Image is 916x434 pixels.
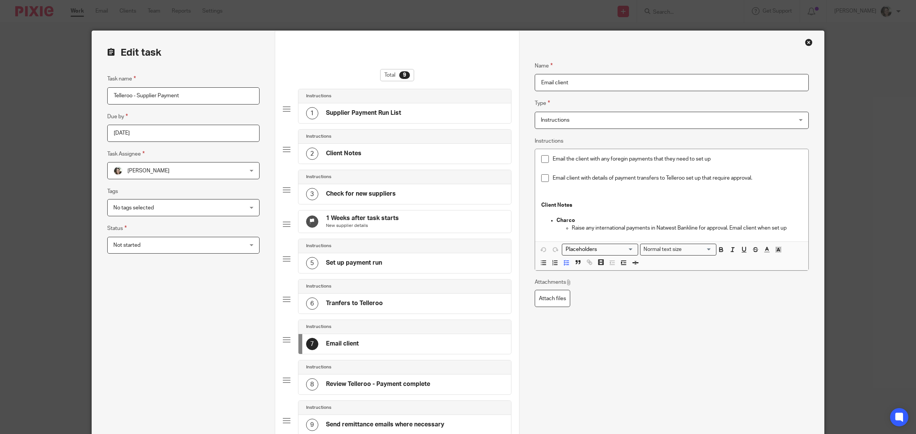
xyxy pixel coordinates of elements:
h4: Tranfers to Telleroo [326,299,383,307]
div: 6 [306,297,318,310]
div: 1 [306,107,318,119]
label: Due by [107,112,128,121]
label: Type [535,99,550,108]
h4: Instructions [306,324,331,330]
div: 3 [306,188,318,200]
label: Task Assignee [107,149,145,158]
h4: Send remittance emails where necessary [326,421,444,429]
div: Text styles [640,244,716,256]
h4: Check for new suppliers [326,190,396,198]
label: Tags [107,188,118,195]
label: Status [107,224,127,233]
div: Search for option [640,244,716,256]
span: Normal text size [642,246,684,254]
h4: Instructions [306,133,331,140]
span: Instructions [541,117,569,123]
h4: Instructions [306,93,331,99]
p: New supplier details [326,223,399,229]
span: Not started [113,243,140,248]
h4: Review Telleroo - Payment complete [326,380,430,388]
label: Name [535,61,553,70]
div: Placeholders [562,244,638,256]
h4: Set up payment run [326,259,382,267]
div: 8 [306,378,318,391]
h2: Edit task [107,46,260,59]
h4: Instructions [306,283,331,289]
img: barbara-raine-.jpg [113,166,123,175]
input: Search for option [563,246,634,254]
span: [PERSON_NAME] [127,168,169,174]
div: 2 [306,148,318,160]
p: Email the client with any foregin payments that they need to set up [553,155,802,163]
div: 7 [306,338,318,350]
div: 9 [306,419,318,431]
p: Email client with details of payment transfers to Telleroo set up that require approval. [553,174,802,182]
div: Close this dialog window [805,39,813,46]
input: Pick a date [107,125,260,142]
div: Total [380,69,414,81]
div: 9 [399,71,410,79]
h4: 1 Weeks after task starts [326,214,399,222]
input: Search for option [684,246,712,254]
p: Attachments [535,278,572,286]
h4: Supplier Payment Run List [326,109,401,117]
h4: Instructions [306,364,331,370]
h4: Email client [326,340,359,348]
h4: Instructions [306,243,331,249]
label: Instructions [535,137,563,145]
h4: Instructions [306,405,331,411]
div: 5 [306,257,318,269]
span: No tags selected [113,205,154,211]
div: Search for option [562,244,638,256]
h4: Client Notes [326,149,361,158]
label: Task name [107,74,136,83]
strong: Client Notes [541,203,572,208]
label: Attach files [535,290,570,307]
h4: Instructions [306,174,331,180]
p: Raise any international payments in Natwest Bankline for approval. Email client when set up [572,224,802,232]
strong: Charco [556,218,575,223]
